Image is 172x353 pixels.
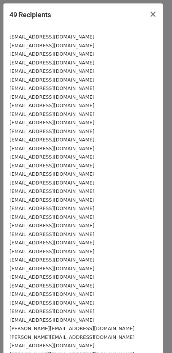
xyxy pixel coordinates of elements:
[10,326,135,331] small: [PERSON_NAME][EMAIL_ADDRESS][DOMAIN_NAME]
[10,240,94,245] small: [EMAIL_ADDRESS][DOMAIN_NAME]
[10,51,94,57] small: [EMAIL_ADDRESS][DOMAIN_NAME]
[10,85,94,91] small: [EMAIL_ADDRESS][DOMAIN_NAME]
[10,43,94,48] small: [EMAIL_ADDRESS][DOMAIN_NAME]
[10,154,94,160] small: [EMAIL_ADDRESS][DOMAIN_NAME]
[10,77,94,83] small: [EMAIL_ADDRESS][DOMAIN_NAME]
[10,171,94,177] small: [EMAIL_ADDRESS][DOMAIN_NAME]
[10,291,94,297] small: [EMAIL_ADDRESS][DOMAIN_NAME]
[10,266,94,271] small: [EMAIL_ADDRESS][DOMAIN_NAME]
[10,10,51,20] h5: 49 Recipients
[10,205,94,211] small: [EMAIL_ADDRESS][DOMAIN_NAME]
[10,103,94,108] small: [EMAIL_ADDRESS][DOMAIN_NAME]
[149,9,157,19] span: ×
[10,283,94,289] small: [EMAIL_ADDRESS][DOMAIN_NAME]
[10,343,94,348] small: [EMAIL_ADDRESS][DOMAIN_NAME]
[10,231,94,237] small: [EMAIL_ADDRESS][DOMAIN_NAME]
[10,300,94,306] small: [EMAIL_ADDRESS][DOMAIN_NAME]
[10,257,94,263] small: [EMAIL_ADDRESS][DOMAIN_NAME]
[10,146,94,151] small: [EMAIL_ADDRESS][DOMAIN_NAME]
[10,214,94,220] small: [EMAIL_ADDRESS][DOMAIN_NAME]
[10,120,94,125] small: [EMAIL_ADDRESS][DOMAIN_NAME]
[10,94,94,100] small: [EMAIL_ADDRESS][DOMAIN_NAME]
[10,308,94,314] small: [EMAIL_ADDRESS][DOMAIN_NAME]
[10,163,94,168] small: [EMAIL_ADDRESS][DOMAIN_NAME]
[10,274,94,280] small: [EMAIL_ADDRESS][DOMAIN_NAME]
[10,34,94,40] small: [EMAIL_ADDRESS][DOMAIN_NAME]
[10,137,94,143] small: [EMAIL_ADDRESS][DOMAIN_NAME]
[10,180,94,186] small: [EMAIL_ADDRESS][DOMAIN_NAME]
[10,60,94,66] small: [EMAIL_ADDRESS][DOMAIN_NAME]
[143,3,163,25] button: Close
[10,197,94,203] small: [EMAIL_ADDRESS][DOMAIN_NAME]
[10,334,135,340] small: [PERSON_NAME][EMAIL_ADDRESS][DOMAIN_NAME]
[10,188,94,194] small: [EMAIL_ADDRESS][DOMAIN_NAME]
[10,128,94,134] small: [EMAIL_ADDRESS][DOMAIN_NAME]
[10,317,94,323] small: [EMAIL_ADDRESS][DOMAIN_NAME]
[10,249,94,254] small: [EMAIL_ADDRESS][DOMAIN_NAME]
[134,316,172,353] iframe: Chat Widget
[10,223,94,228] small: [EMAIL_ADDRESS][DOMAIN_NAME]
[134,316,172,353] div: 聊天小组件
[10,111,94,117] small: [EMAIL_ADDRESS][DOMAIN_NAME]
[10,68,94,74] small: [EMAIL_ADDRESS][DOMAIN_NAME]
